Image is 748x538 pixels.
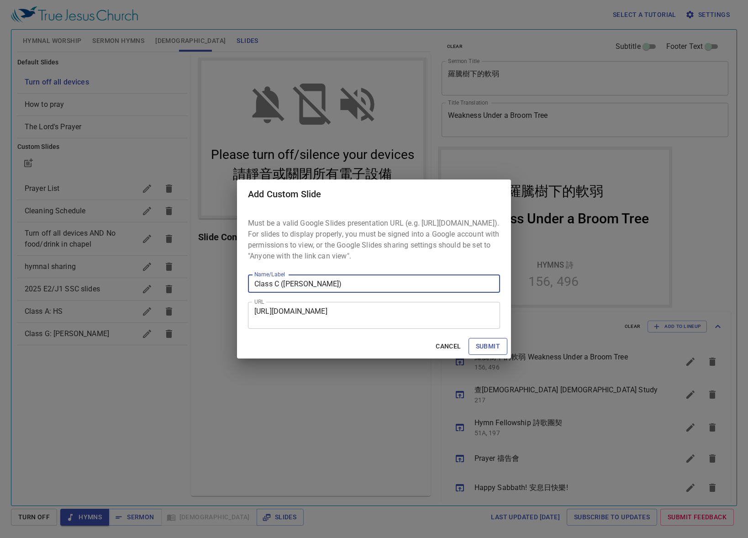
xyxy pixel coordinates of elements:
div: Weakness Under a Broom Tree [23,64,211,80]
p: Must be a valid Google Slides presentation URL (e.g. [URL][DOMAIN_NAME]). For slides to display p... [248,218,500,262]
span: Submit [476,341,500,352]
li: 156 [90,127,115,142]
button: Cancel [432,338,464,355]
p: Hymns 詩 [99,113,136,124]
div: 羅騰樹下的軟弱 [69,36,165,54]
span: 請靜音或關閉所有電子設備 [35,108,194,126]
textarea: [URL][DOMAIN_NAME] [254,307,494,324]
img: True Jesus Church [83,147,146,155]
button: Submit [469,338,507,355]
span: Please turn off/silence your devices [13,90,216,105]
h2: Add Custom Slide [248,187,500,201]
span: Cancel [436,341,461,352]
li: 496 [119,127,141,142]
